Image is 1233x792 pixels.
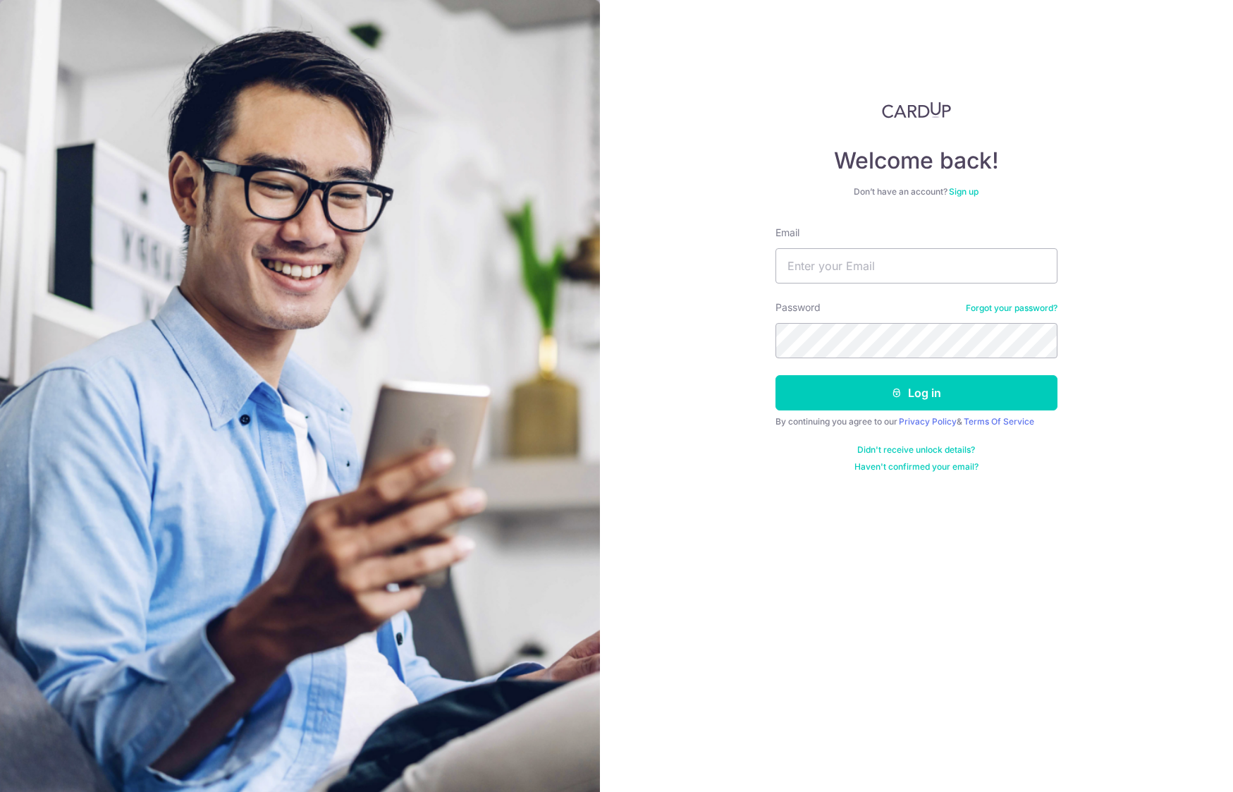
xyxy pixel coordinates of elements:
a: Forgot your password? [966,303,1057,314]
h4: Welcome back! [775,147,1057,175]
img: CardUp Logo [882,102,951,118]
a: Sign up [949,186,979,197]
input: Enter your Email [775,248,1057,284]
button: Log in [775,375,1057,410]
a: Terms Of Service [964,416,1034,427]
label: Email [775,226,799,240]
a: Haven't confirmed your email? [854,461,979,473]
div: By continuing you agree to our & [775,416,1057,427]
a: Didn't receive unlock details? [857,444,975,456]
label: Password [775,300,821,315]
div: Don’t have an account? [775,186,1057,197]
a: Privacy Policy [899,416,957,427]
